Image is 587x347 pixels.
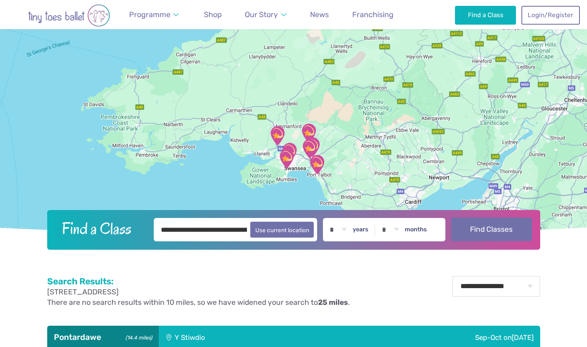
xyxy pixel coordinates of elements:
[10,4,127,27] img: tiny toes ballet
[129,10,170,19] span: Programme
[299,138,320,159] div: Skewen Memorial Hall
[55,218,148,239] h2: Find a Class
[318,298,348,306] strong: 25 miles
[200,5,226,24] a: Shop
[352,10,394,19] span: Franchising
[2,226,30,237] img: Google
[302,137,323,157] div: Dyffryn Clydach Memorial Hall
[348,5,397,24] a: Franchising
[47,297,350,308] p: There are no search results within 10 miles, so we have widened your search to .
[2,226,30,237] a: Open this area in Google Maps (opens a new window)
[47,276,350,287] h2: Search Results:
[512,333,534,342] span: [DATE]
[250,222,314,238] button: Use current location
[405,226,427,233] label: months
[125,5,183,24] a: Programme
[47,287,350,297] p: [STREET_ADDRESS]
[307,154,328,175] div: St Pauls Centre
[54,332,152,342] h3: Pontardawe
[267,125,288,146] div: Canolfan Gwili Centre: Hendy Community…
[245,10,278,19] span: Our Story
[298,123,319,144] div: Y Stiwdio
[279,142,300,163] div: Venue No 1
[306,5,333,24] a: News
[353,226,368,233] label: years
[204,10,222,19] span: Shop
[276,148,297,169] div: Sketty Park Community Centre
[241,5,290,24] a: Our Story
[451,218,532,241] button: Find Classes
[122,332,152,341] small: (14.4 miles)
[521,6,580,24] a: Login/Register
[310,10,329,19] span: News
[455,6,516,24] a: Find a Class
